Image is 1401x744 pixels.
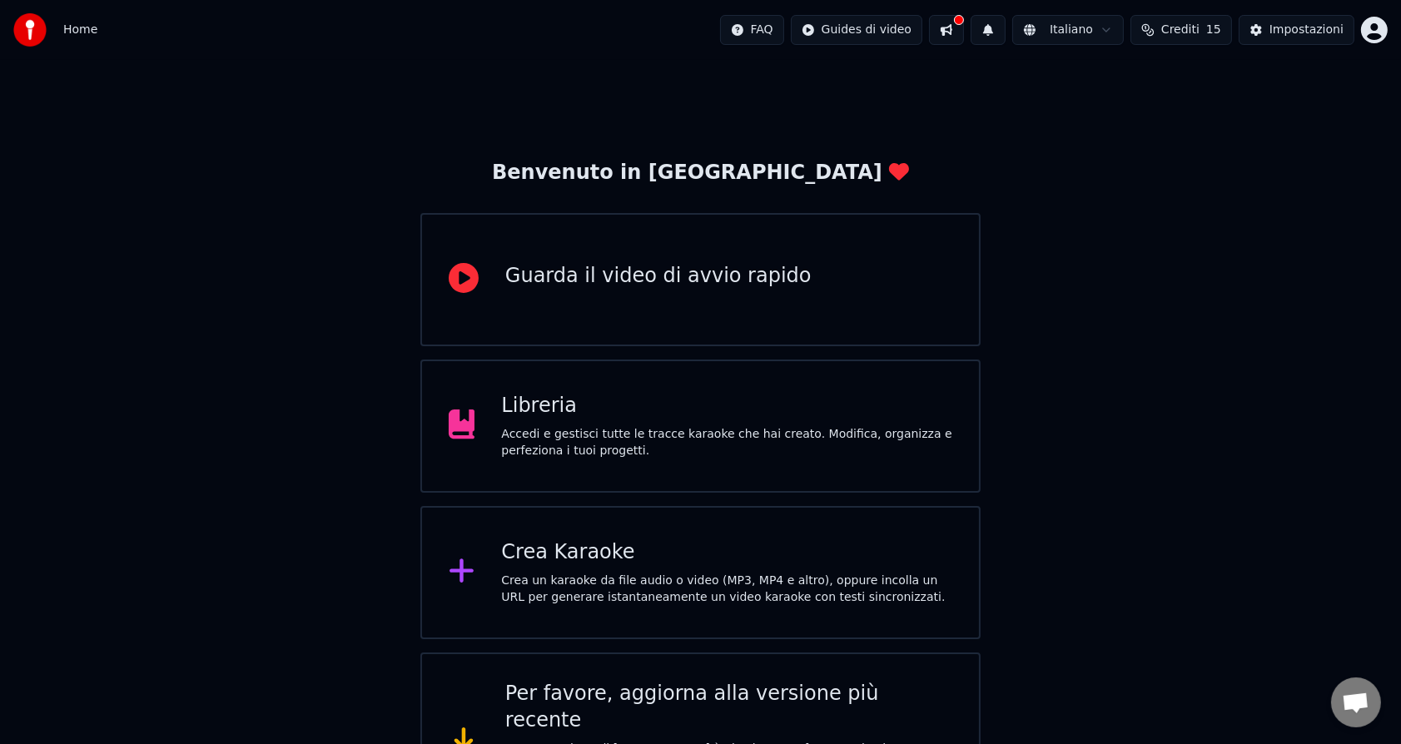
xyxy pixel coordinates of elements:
div: Crea un karaoke da file audio o video (MP3, MP4 e altro), oppure incolla un URL per generare ista... [501,573,952,606]
div: Guarda il video di avvio rapido [505,263,812,290]
div: Libreria [501,393,952,419]
button: Crediti15 [1130,15,1232,45]
button: Guides di video [791,15,922,45]
div: Benvenuto in [GEOGRAPHIC_DATA] [492,160,909,186]
div: Crea Karaoke [501,539,952,566]
span: Home [63,22,97,38]
div: Impostazioni [1269,22,1344,38]
button: FAQ [720,15,784,45]
div: Aprire la chat [1331,677,1381,727]
span: 15 [1206,22,1221,38]
div: Per favore, aggiorna alla versione più recente [505,681,952,734]
img: youka [13,13,47,47]
span: Crediti [1161,22,1200,38]
div: Accedi e gestisci tutte le tracce karaoke che hai creato. Modifica, organizza e perfeziona i tuoi... [501,426,952,459]
button: Impostazioni [1239,15,1354,45]
nav: breadcrumb [63,22,97,38]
